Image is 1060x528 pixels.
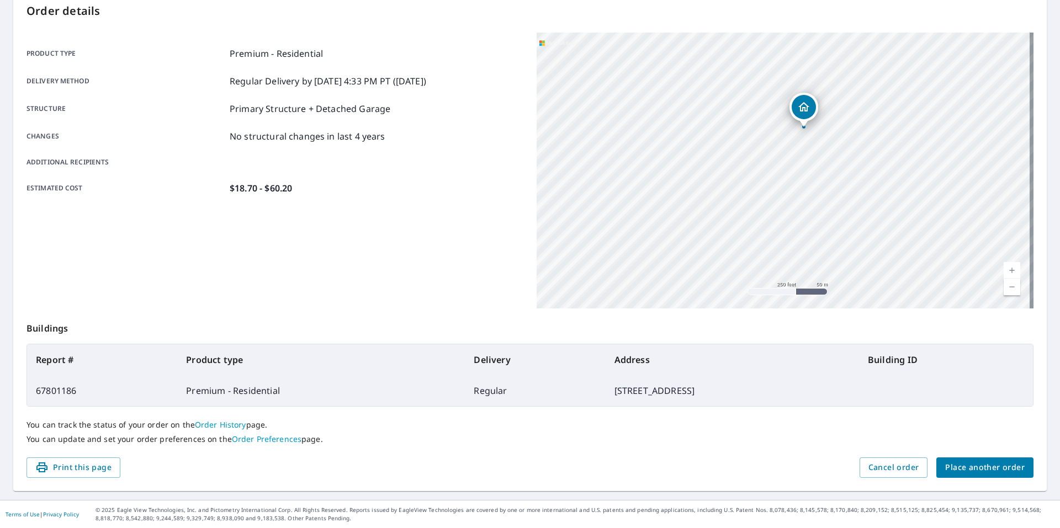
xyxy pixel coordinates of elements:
[26,47,225,60] p: Product type
[96,506,1054,522] p: © 2025 Eagle View Technologies, Inc. and Pictometry International Corp. All Rights Reserved. Repo...
[177,375,465,406] td: Premium - Residential
[230,130,385,143] p: No structural changes in last 4 years
[1004,262,1020,279] a: Current Level 17, Zoom In
[465,344,605,375] th: Delivery
[26,420,1033,430] p: You can track the status of your order on the page.
[26,157,225,167] p: Additional recipients
[35,461,112,474] span: Print this page
[936,457,1033,478] button: Place another order
[26,182,225,195] p: Estimated cost
[606,375,859,406] td: [STREET_ADDRESS]
[26,3,1033,19] p: Order details
[26,308,1033,344] p: Buildings
[230,74,426,88] p: Regular Delivery by [DATE] 4:33 PM PT ([DATE])
[606,344,859,375] th: Address
[859,344,1033,375] th: Building ID
[27,375,177,406] td: 67801186
[195,419,246,430] a: Order History
[43,510,79,518] a: Privacy Policy
[230,102,390,115] p: Primary Structure + Detached Garage
[6,510,40,518] a: Terms of Use
[945,461,1025,474] span: Place another order
[27,344,177,375] th: Report #
[230,47,323,60] p: Premium - Residential
[789,93,818,127] div: Dropped pin, building 1, Residential property, 35 East St Bethlehem, CT 06751
[26,130,225,143] p: Changes
[177,344,465,375] th: Product type
[26,102,225,115] p: Structure
[26,434,1033,444] p: You can update and set your order preferences on the page.
[1004,279,1020,295] a: Current Level 17, Zoom Out
[868,461,919,474] span: Cancel order
[232,434,301,444] a: Order Preferences
[26,74,225,88] p: Delivery method
[26,457,120,478] button: Print this page
[6,511,79,518] p: |
[465,375,605,406] td: Regular
[230,182,292,195] p: $18.70 - $60.20
[860,457,928,478] button: Cancel order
